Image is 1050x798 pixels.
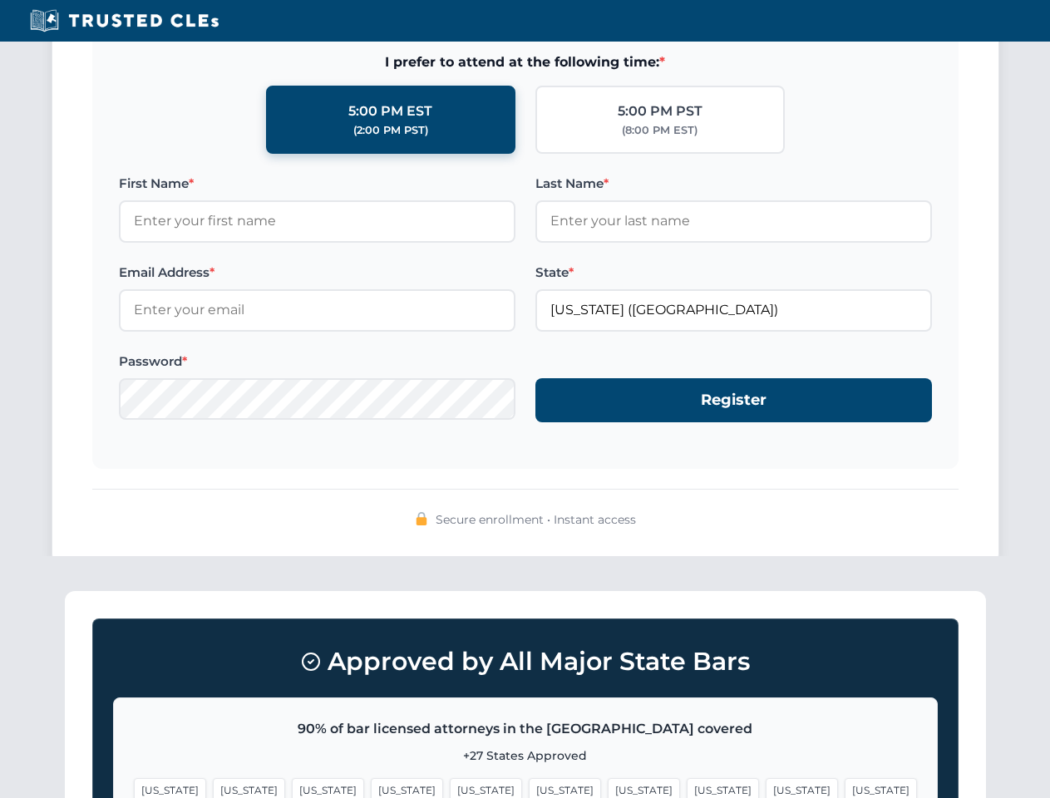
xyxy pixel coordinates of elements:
[535,174,932,194] label: Last Name
[353,122,428,139] div: (2:00 PM PST)
[25,8,224,33] img: Trusted CLEs
[119,289,515,331] input: Enter your email
[119,200,515,242] input: Enter your first name
[119,352,515,372] label: Password
[119,52,932,73] span: I prefer to attend at the following time:
[119,263,515,283] label: Email Address
[535,200,932,242] input: Enter your last name
[436,510,636,529] span: Secure enrollment • Instant access
[134,746,917,765] p: +27 States Approved
[134,718,917,740] p: 90% of bar licensed attorneys in the [GEOGRAPHIC_DATA] covered
[535,378,932,422] button: Register
[348,101,432,122] div: 5:00 PM EST
[622,122,698,139] div: (8:00 PM EST)
[535,289,932,331] input: Florida (FL)
[415,512,428,525] img: 🔒
[119,174,515,194] label: First Name
[113,639,938,684] h3: Approved by All Major State Bars
[618,101,702,122] div: 5:00 PM PST
[535,263,932,283] label: State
